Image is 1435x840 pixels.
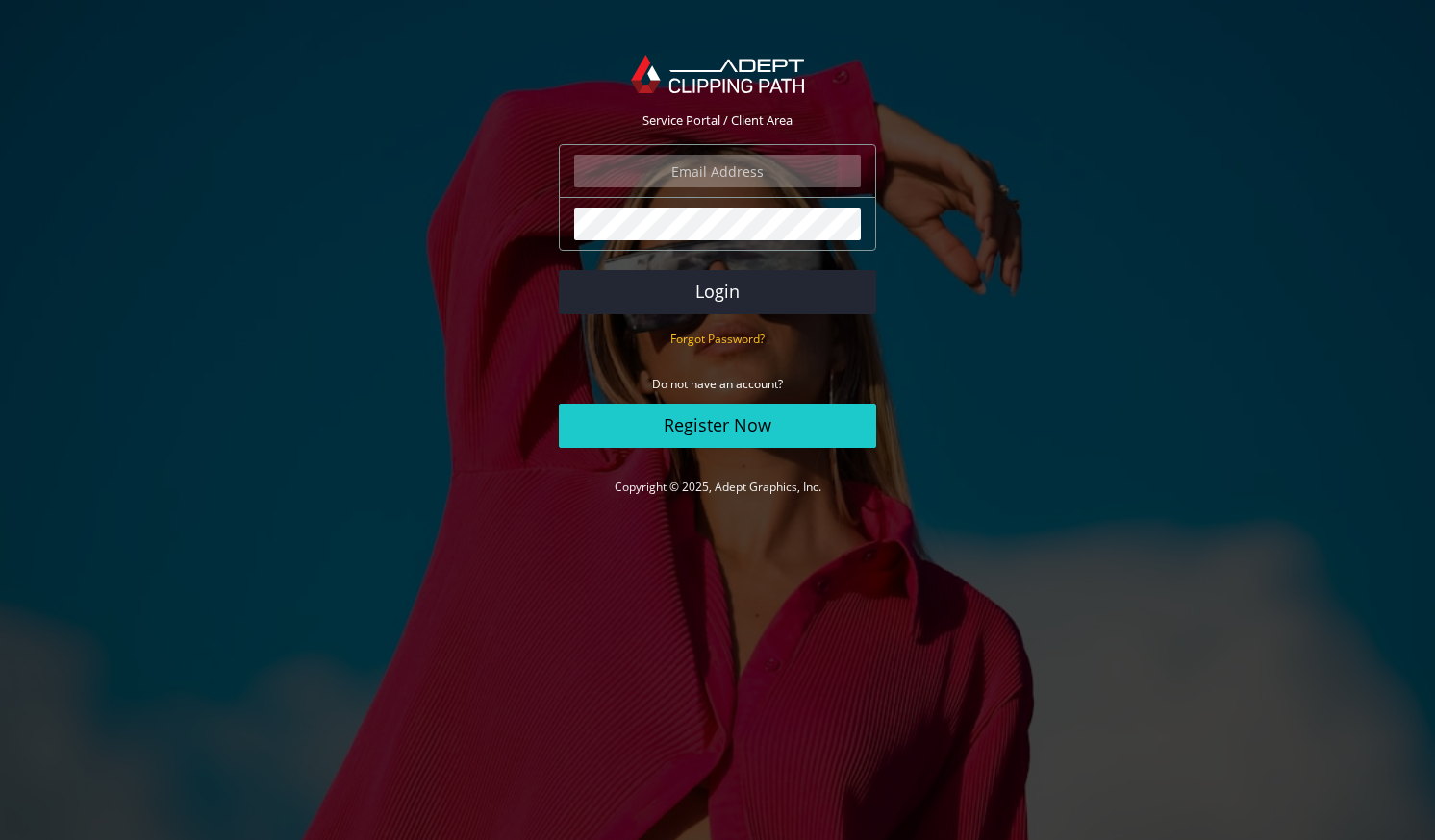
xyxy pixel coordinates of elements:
button: Login [559,270,876,314]
small: Forgot Password? [670,331,765,347]
small: Do not have an account? [652,376,783,392]
input: Email Address [574,155,861,187]
span: Service Portal / Client Area [642,111,793,129]
img: Adept Graphics [631,55,803,93]
a: Forgot Password? [670,330,765,347]
a: Register Now [559,404,876,448]
a: Copyright © 2025, Adept Graphics, Inc. [615,479,821,495]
